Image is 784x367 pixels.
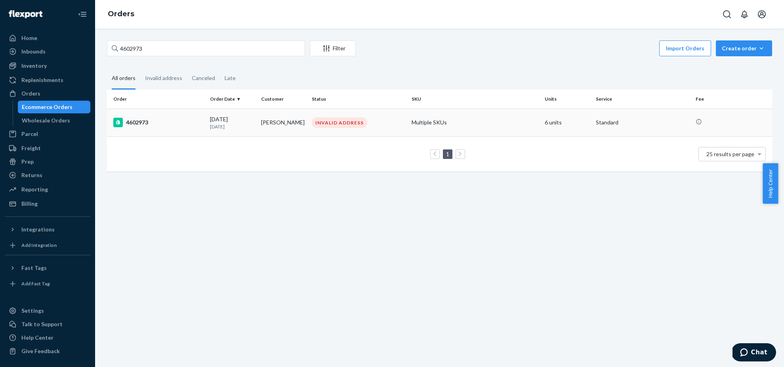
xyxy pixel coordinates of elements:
[21,76,63,84] div: Replenishments
[22,103,72,111] div: Ecommerce Orders
[542,90,593,109] th: Units
[21,90,40,97] div: Orders
[5,239,90,252] a: Add Integration
[716,40,772,56] button: Create order
[659,40,711,56] button: Import Orders
[21,226,55,233] div: Integrations
[21,158,34,166] div: Prep
[207,90,258,109] th: Order Date
[754,6,770,22] button: Open account menu
[5,74,90,86] a: Replenishments
[309,90,408,109] th: Status
[21,320,63,328] div: Talk to Support
[5,262,90,274] button: Fast Tags
[408,109,542,136] td: Multiple SKUs
[5,304,90,317] a: Settings
[145,68,182,88] div: Invalid address
[736,6,752,22] button: Open notifications
[21,144,41,152] div: Freight
[210,115,255,130] div: [DATE]
[9,10,42,18] img: Flexport logo
[5,87,90,100] a: Orders
[5,142,90,155] a: Freight
[719,6,735,22] button: Open Search Box
[258,109,309,136] td: [PERSON_NAME]
[210,123,255,130] p: [DATE]
[763,163,778,204] button: Help Center
[21,48,46,55] div: Inbounds
[108,10,134,18] a: Orders
[21,334,53,342] div: Help Center
[74,6,90,22] button: Close Navigation
[542,109,593,136] td: 6 units
[18,101,91,113] a: Ecommerce Orders
[312,117,367,128] div: INVALID ADDRESS
[21,34,37,42] div: Home
[101,3,141,26] ol: breadcrumbs
[5,45,90,58] a: Inbounds
[21,185,48,193] div: Reporting
[21,264,47,272] div: Fast Tags
[21,347,60,355] div: Give Feedback
[593,90,692,109] th: Service
[722,44,766,52] div: Create order
[310,44,355,52] div: Filter
[596,119,689,126] p: Standard
[5,331,90,344] a: Help Center
[310,40,356,56] button: Filter
[5,277,90,290] a: Add Fast Tag
[5,223,90,236] button: Integrations
[225,68,236,88] div: Late
[5,59,90,72] a: Inventory
[5,32,90,44] a: Home
[22,117,70,124] div: Wholesale Orders
[5,169,90,182] a: Returns
[21,171,42,179] div: Returns
[21,200,38,208] div: Billing
[5,197,90,210] a: Billing
[706,151,754,157] span: 25 results per page
[107,90,207,109] th: Order
[5,128,90,140] a: Parcel
[261,96,306,102] div: Customer
[21,242,57,248] div: Add Integration
[408,90,542,109] th: SKU
[113,118,204,127] div: 4602973
[21,130,38,138] div: Parcel
[192,68,215,88] div: Canceled
[112,68,135,90] div: All orders
[5,183,90,196] a: Reporting
[5,155,90,168] a: Prep
[732,343,776,363] iframe: Opens a widget where you can chat to one of our agents
[18,114,91,127] a: Wholesale Orders
[21,280,50,287] div: Add Fast Tag
[444,151,451,157] a: Page 1 is your current page
[5,318,90,331] button: Talk to Support
[21,62,47,70] div: Inventory
[5,345,90,357] button: Give Feedback
[21,307,44,315] div: Settings
[107,40,305,56] input: Search orders
[692,90,772,109] th: Fee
